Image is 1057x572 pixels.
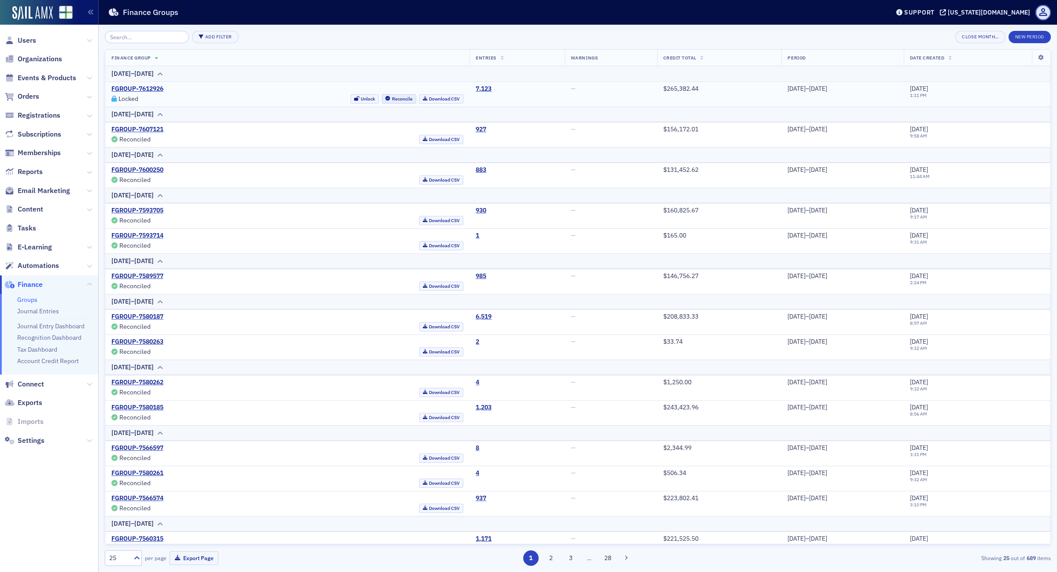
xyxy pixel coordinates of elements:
[476,379,479,386] a: 4
[419,413,464,422] a: Download CSV
[910,476,927,483] time: 9:32 AM
[419,241,464,250] a: Download CSV
[663,85,699,93] span: $265,382.44
[910,451,927,457] time: 3:31 PM
[787,232,897,240] div: [DATE]–[DATE]
[571,125,576,133] span: —
[663,469,686,477] span: $506.34
[476,535,492,543] a: 1,171
[787,207,897,215] div: [DATE]–[DATE]
[170,551,218,565] button: Export Page
[119,137,151,142] div: Reconciled
[571,85,576,93] span: —
[119,481,151,486] div: Reconciled
[5,167,43,177] a: Reports
[1002,554,1011,562] strong: 25
[18,261,59,271] span: Automations
[663,403,699,411] span: $243,423.96
[910,55,944,61] span: Date Created
[192,31,239,43] button: Add Filter
[111,272,163,280] a: FGROUP-7589577
[419,479,464,488] a: Download CSV
[17,334,81,342] a: Recognition Dashboard
[1009,31,1051,43] button: New Period
[910,469,928,477] span: [DATE]
[787,404,897,412] div: [DATE]–[DATE]
[476,444,479,452] a: 8
[476,272,486,280] a: 985
[119,456,151,461] div: Reconciled
[904,8,935,16] div: Support
[111,535,163,543] a: FGROUP-7560315
[119,243,151,248] div: Reconciled
[955,31,1005,43] button: Close Month…
[5,417,44,427] a: Imports
[476,494,486,502] a: 937
[910,338,928,345] span: [DATE]
[787,126,897,134] div: [DATE]–[DATE]
[583,554,595,562] span: …
[5,73,76,83] a: Events & Products
[910,386,927,392] time: 9:32 AM
[571,469,576,477] span: —
[419,322,464,331] a: Download CSV
[948,8,1030,16] div: [US_STATE][DOMAIN_NAME]
[663,338,683,345] span: $33.74
[910,239,927,245] time: 9:31 AM
[119,284,151,289] div: Reconciled
[476,55,496,61] span: Entries
[663,535,699,542] span: $221,525.50
[910,133,927,139] time: 9:58 AM
[476,469,479,477] div: 4
[419,388,464,397] a: Download CSV
[111,191,154,200] div: [DATE]–[DATE]
[910,312,928,320] span: [DATE]
[17,345,57,353] a: Tax Dashboard
[476,85,492,93] a: 7,123
[476,126,486,134] div: 927
[18,204,43,214] span: Content
[476,232,479,240] a: 1
[476,338,479,346] a: 2
[119,178,151,182] div: Reconciled
[111,256,154,266] div: [DATE]–[DATE]
[111,519,154,528] div: [DATE]–[DATE]
[476,313,492,321] div: 6,519
[17,307,59,315] a: Journal Entries
[5,204,43,214] a: Content
[145,554,166,562] label: per page
[523,550,539,566] button: 1
[476,404,492,412] a: 1,203
[476,166,486,174] div: 883
[119,415,151,420] div: Reconciled
[18,398,42,408] span: Exports
[17,357,79,365] a: Account Credit Report
[5,398,42,408] a: Exports
[5,436,44,446] a: Settings
[476,207,486,215] a: 930
[351,94,379,104] button: Unlock
[910,206,928,214] span: [DATE]
[5,223,36,233] a: Tasks
[571,535,576,542] span: —
[18,223,36,233] span: Tasks
[419,175,464,185] a: Download CSV
[419,347,464,357] a: Download CSV
[111,297,154,306] div: [DATE]–[DATE]
[787,494,897,502] div: [DATE]–[DATE]
[119,390,151,395] div: Reconciled
[787,85,897,93] div: [DATE]–[DATE]
[18,130,61,139] span: Subscriptions
[1025,554,1037,562] strong: 689
[18,379,44,389] span: Connect
[419,135,464,144] a: Download CSV
[111,85,163,93] a: FGROUP-7612926
[571,55,598,61] span: Warnings
[111,150,154,160] div: [DATE]–[DATE]
[118,97,138,101] div: Locked
[382,94,416,104] button: Reconcile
